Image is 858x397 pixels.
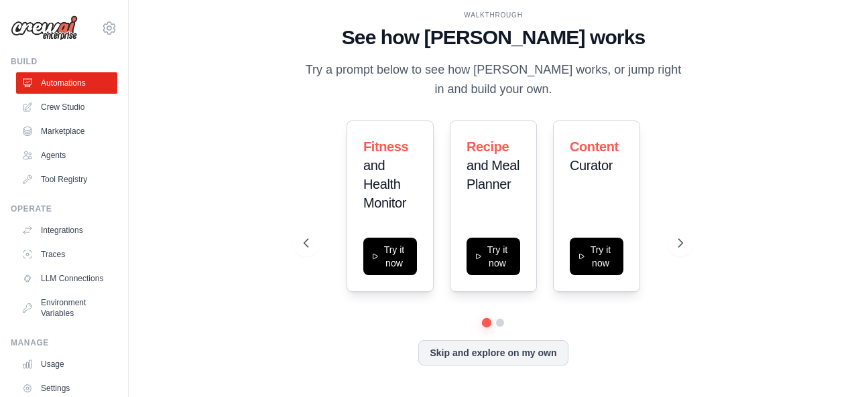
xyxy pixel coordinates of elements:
[16,169,117,190] a: Tool Registry
[791,333,858,397] iframe: Chat Widget
[16,268,117,289] a: LLM Connections
[363,238,417,275] button: Try it now
[304,25,683,50] h1: See how [PERSON_NAME] works
[16,96,117,118] a: Crew Studio
[570,139,619,154] span: Content
[467,139,509,154] span: Recipe
[570,238,623,275] button: Try it now
[16,244,117,265] a: Traces
[11,56,117,67] div: Build
[304,10,683,20] div: WALKTHROUGH
[363,139,408,154] span: Fitness
[304,60,683,100] p: Try a prompt below to see how [PERSON_NAME] works, or jump right in and build your own.
[11,15,78,41] img: Logo
[16,121,117,142] a: Marketplace
[16,72,117,94] a: Automations
[16,145,117,166] a: Agents
[363,158,406,210] span: and Health Monitor
[16,220,117,241] a: Integrations
[11,204,117,214] div: Operate
[11,337,117,348] div: Manage
[570,158,613,173] span: Curator
[467,238,520,275] button: Try it now
[418,340,568,366] button: Skip and explore on my own
[16,353,117,375] a: Usage
[16,292,117,324] a: Environment Variables
[467,158,519,191] span: and Meal Planner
